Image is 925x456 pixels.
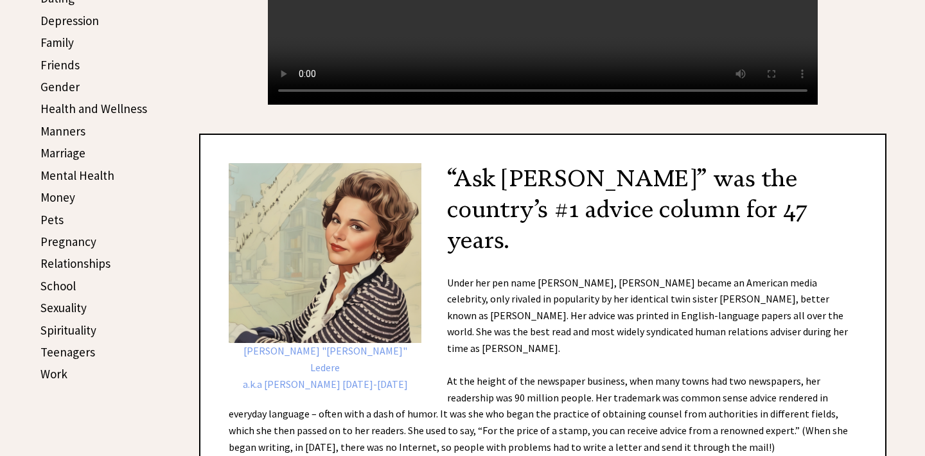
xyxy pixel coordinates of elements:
a: Teenagers [40,344,95,360]
a: Pets [40,212,64,227]
a: School [40,278,76,294]
a: Mental Health [40,168,114,183]
a: Work [40,366,67,381]
a: Sexuality [40,300,87,315]
a: Depression [40,13,99,28]
div: [PERSON_NAME] "[PERSON_NAME]" Ledere a.k.a [PERSON_NAME] [DATE]-[DATE] [229,163,447,392]
a: Family [40,35,74,50]
a: Money [40,189,75,205]
a: Relationships [40,256,110,271]
a: Health and Wellness [40,101,147,116]
a: Gender [40,79,80,94]
a: Friends [40,57,80,73]
a: Spirituality [40,322,96,338]
a: Pregnancy [40,234,96,249]
img: Ann6a%20v2%20bg%20lg.png [229,163,421,344]
a: Manners [40,123,85,139]
h2: “Ask [PERSON_NAME]” was the country’s #1 advice column for 47 years. [229,163,857,256]
a: Marriage [40,145,85,161]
